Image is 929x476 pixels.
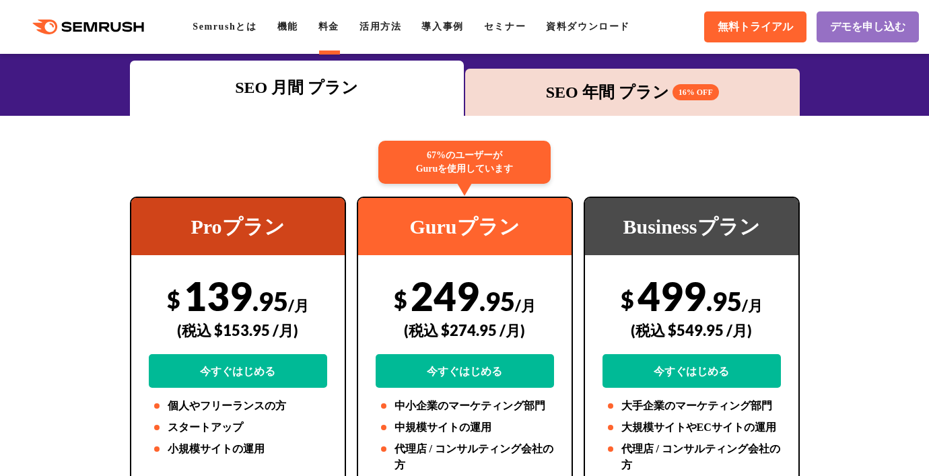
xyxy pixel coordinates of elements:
[603,272,781,388] div: 499
[546,22,630,32] a: 資料ダウンロード
[376,419,554,436] li: 中規模サイトの運用
[817,11,919,42] a: デモを申し込む
[472,80,793,104] div: SEO 年間 プラン
[376,354,554,388] a: 今すぐはじめる
[376,272,554,388] div: 249
[603,419,781,436] li: 大規模サイトやECサイトの運用
[830,20,905,34] span: デモを申し込む
[376,306,554,354] div: (税込 $274.95 /月)
[603,306,781,354] div: (税込 $549.95 /月)
[131,198,345,255] div: Proプラン
[359,22,401,32] a: 活用方法
[358,198,572,255] div: Guruプラン
[484,22,526,32] a: セミナー
[149,419,327,436] li: スタートアップ
[742,296,763,314] span: /月
[277,22,298,32] a: 機能
[585,198,798,255] div: Businessプラン
[149,441,327,457] li: 小規模サイトの運用
[706,285,742,316] span: .95
[718,20,793,34] span: 無料トライアル
[288,296,309,314] span: /月
[149,354,327,388] a: 今すぐはじめる
[193,22,256,32] a: Semrushとは
[603,441,781,473] li: 代理店 / コンサルティング会社の方
[376,398,554,414] li: 中小企業のマーケティング部門
[149,306,327,354] div: (税込 $153.95 /月)
[378,141,551,184] div: 67%のユーザーが Guruを使用しています
[603,354,781,388] a: 今すぐはじめる
[376,441,554,473] li: 代理店 / コンサルティング会社の方
[673,84,719,100] span: 16% OFF
[621,285,634,313] span: $
[704,11,806,42] a: 無料トライアル
[421,22,463,32] a: 導入事例
[515,296,536,314] span: /月
[252,285,288,316] span: .95
[167,285,180,313] span: $
[137,75,458,100] div: SEO 月間 プラン
[149,398,327,414] li: 個人やフリーランスの方
[394,285,407,313] span: $
[149,272,327,388] div: 139
[479,285,515,316] span: .95
[603,398,781,414] li: 大手企業のマーケティング部門
[318,22,339,32] a: 料金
